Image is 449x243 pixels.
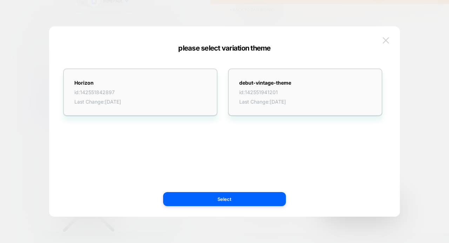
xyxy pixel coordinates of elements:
[34,70,53,77] a: Contact
[49,44,400,52] div: please select variation theme
[239,80,291,86] strong: debut-vintage-theme
[239,89,291,95] span: id: 142551941201
[239,99,291,105] span: Last Change: [DATE]
[15,70,34,77] a: Catalog
[163,192,286,206] button: Select
[383,37,389,43] img: close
